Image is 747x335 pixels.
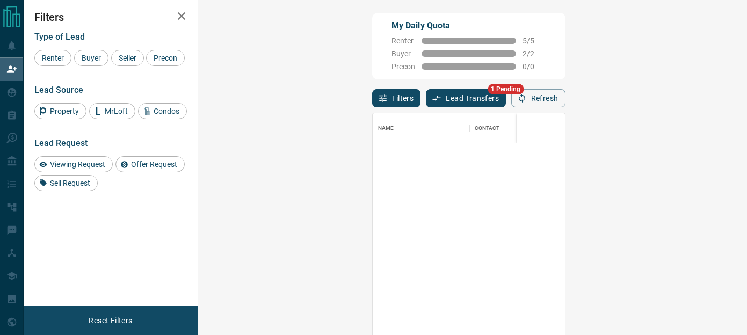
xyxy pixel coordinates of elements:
span: 0 / 0 [523,62,546,71]
span: Seller [115,54,140,62]
span: MrLoft [101,107,132,115]
div: Contact [469,113,555,143]
button: Refresh [511,89,565,107]
button: Filters [372,89,421,107]
div: Contact [475,113,500,143]
span: Viewing Request [46,160,109,169]
span: Precon [150,54,181,62]
div: Renter [34,50,71,66]
div: Viewing Request [34,156,113,172]
div: Precon [146,50,185,66]
div: Buyer [74,50,108,66]
span: 5 / 5 [523,37,546,45]
span: Renter [391,37,415,45]
span: Precon [391,62,415,71]
span: Property [46,107,83,115]
div: MrLoft [89,103,135,119]
div: Offer Request [115,156,185,172]
div: Property [34,103,86,119]
span: Buyer [78,54,105,62]
span: Offer Request [127,160,181,169]
div: Seller [111,50,144,66]
span: Type of Lead [34,32,85,42]
span: Lead Request [34,138,88,148]
h2: Filters [34,11,187,24]
div: Sell Request [34,175,98,191]
p: My Daily Quota [391,19,546,32]
span: 1 Pending [488,84,524,94]
span: Condos [150,107,183,115]
span: Buyer [391,49,415,58]
div: Name [378,113,394,143]
span: Renter [38,54,68,62]
span: Sell Request [46,179,94,187]
button: Reset Filters [82,311,139,330]
button: Lead Transfers [426,89,506,107]
span: 2 / 2 [523,49,546,58]
div: Condos [138,103,187,119]
span: Lead Source [34,85,83,95]
div: Name [373,113,469,143]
